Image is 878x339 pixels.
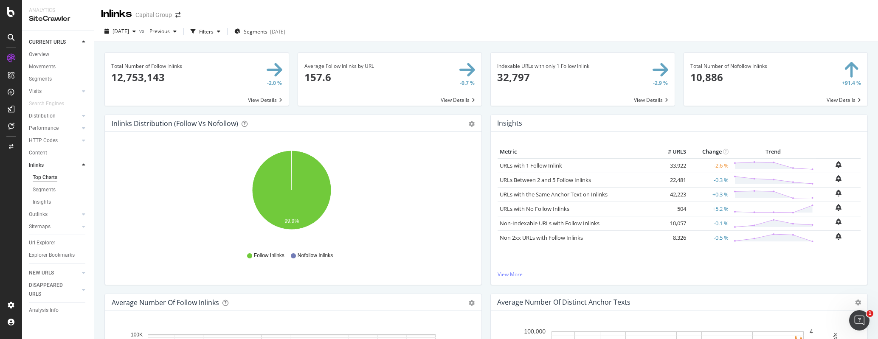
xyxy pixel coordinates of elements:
div: [DATE] [270,28,285,35]
text: 4 [810,328,813,335]
span: Nofollow Inlinks [298,252,333,259]
td: 42,223 [654,187,688,202]
text: 100K [131,332,143,338]
a: Inlinks [29,161,79,170]
td: +0.3 % [688,187,731,202]
div: SiteCrawler [29,14,87,24]
a: Content [29,148,88,157]
a: DISAPPEARED URLS [29,281,79,299]
a: Visits [29,87,79,96]
a: Sitemaps [29,222,79,231]
div: Analytics [29,7,87,14]
button: Segments[DATE] [231,25,289,38]
div: Distribution [29,112,56,120]
div: Outlinks [29,210,48,219]
a: Movements [29,62,88,71]
svg: A chart. [112,146,472,244]
button: Previous [146,25,180,38]
div: Segments [29,75,52,84]
th: # URLS [654,146,688,158]
span: vs [139,27,146,34]
a: HTTP Codes [29,136,79,145]
a: Outlinks [29,210,79,219]
a: Url Explorer [29,238,88,247]
div: HTTP Codes [29,136,58,145]
th: Metric [498,146,654,158]
a: URLs Between 2 and 5 Follow Inlinks [500,176,591,184]
a: View More [498,271,861,278]
td: 504 [654,202,688,216]
button: Filters [187,25,224,38]
div: Inlinks Distribution (Follow vs Nofollow) [112,119,238,128]
span: 2025 Sep. 19th [113,28,129,35]
div: Movements [29,62,56,71]
div: Filters [199,28,214,35]
iframe: Intercom live chat [849,310,870,331]
div: Inlinks [101,7,132,21]
div: DISAPPEARED URLS [29,281,72,299]
td: -0.5 % [688,230,731,245]
div: gear [469,300,475,306]
div: Segments [33,185,56,194]
div: Explorer Bookmarks [29,251,75,260]
a: Search Engines [29,99,73,108]
div: Url Explorer [29,238,55,247]
div: bell-plus [836,190,841,196]
td: 33,922 [654,158,688,173]
h4: Insights [497,118,522,129]
a: Non 2xx URLs with Follow Inlinks [500,234,583,241]
a: Top Charts [33,173,88,182]
th: Change [688,146,731,158]
a: URLs with No Follow Inlinks [500,205,569,213]
div: Analysis Info [29,306,59,315]
div: CURRENT URLS [29,38,66,47]
a: Analysis Info [29,306,88,315]
div: Overview [29,50,49,59]
div: gear [469,121,475,127]
td: -0.3 % [688,173,731,187]
a: Segments [33,185,88,194]
text: 100,000 [524,328,546,335]
div: bell-plus [836,233,841,240]
a: URLs with the Same Anchor Text on Inlinks [500,191,608,198]
span: Follow Inlinks [254,252,284,259]
div: Average Number of Follow Inlinks [112,298,219,307]
a: Insights [33,198,88,207]
span: Previous [146,28,170,35]
div: Sitemaps [29,222,51,231]
a: Distribution [29,112,79,120]
td: 10,057 [654,216,688,230]
a: Performance [29,124,79,133]
div: Search Engines [29,99,64,108]
div: Content [29,148,47,157]
a: Overview [29,50,88,59]
div: Capital Group [135,11,172,19]
button: [DATE] [101,25,139,38]
span: Segments [244,28,267,35]
div: Performance [29,124,59,133]
td: -0.1 % [688,216,731,230]
a: Segments [29,75,88,84]
div: Top Charts [33,173,57,182]
a: CURRENT URLS [29,38,79,47]
div: Insights [33,198,51,207]
span: 1 [867,310,873,317]
td: +5.2 % [688,202,731,216]
a: Non-Indexable URLs with Follow Inlinks [500,219,599,227]
th: Trend [731,146,816,158]
div: bell-plus [836,204,841,211]
div: bell-plus [836,161,841,168]
a: Explorer Bookmarks [29,251,88,260]
h4: Average Number of Distinct Anchor Texts [497,297,630,308]
div: Visits [29,87,42,96]
div: bell-plus [836,175,841,182]
div: NEW URLS [29,269,54,277]
i: Options [855,300,861,305]
div: arrow-right-arrow-left [175,12,180,18]
a: NEW URLS [29,269,79,277]
td: 8,326 [654,230,688,245]
a: URLs with 1 Follow Inlink [500,162,562,169]
div: Inlinks [29,161,44,170]
div: bell-plus [836,219,841,225]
